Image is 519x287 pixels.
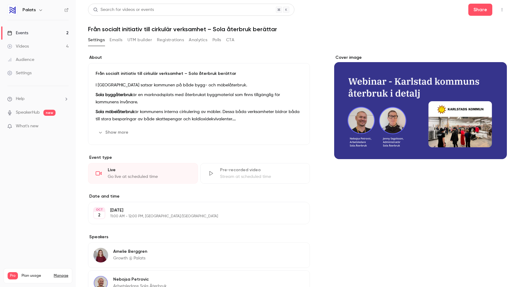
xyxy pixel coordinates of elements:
h6: Palats [22,7,36,13]
p: Nebojsa Petrovic [113,276,167,282]
span: new [43,110,56,116]
div: Pre-recorded video [220,167,303,173]
button: Show more [96,128,132,137]
p: 2 [98,212,100,218]
button: UTM builder [127,35,152,45]
div: Audience [7,57,34,63]
div: Stream at scheduled time [220,174,303,180]
div: Search for videos or events [93,7,154,13]
img: Palats [8,5,17,15]
div: Pre-recorded videoStream at scheduled time [200,163,310,184]
div: Go live at scheduled time [108,174,190,180]
button: Polls [212,35,221,45]
div: Live [108,167,190,173]
p: 11:00 AM - 12:00 PM, [GEOGRAPHIC_DATA]/[GEOGRAPHIC_DATA] [110,214,278,219]
span: Help [16,96,25,102]
a: Manage [54,273,68,278]
p: är en marknadsplats med återbrukat byggmaterial som finns tillgänglig för kommunens invånare. [96,91,302,106]
div: Videos [7,43,29,49]
p: [DATE] [110,207,278,213]
p: I [GEOGRAPHIC_DATA] satsar kommunen på både bygg- och möbelåterbruk. [96,82,302,89]
label: About [88,55,310,61]
div: Settings [7,70,32,76]
section: Cover image [334,55,507,159]
span: Pro [8,272,18,279]
div: LiveGo live at scheduled time [88,163,198,184]
a: SpeakerHub [16,109,40,116]
button: Registrations [157,35,184,45]
strong: Sola byggåterbruk [96,93,133,97]
button: Share [468,4,492,16]
div: OCT [94,208,105,212]
button: Analytics [189,35,208,45]
li: help-dropdown-opener [7,96,69,102]
span: What's new [16,123,39,129]
label: Date and time [88,193,310,199]
button: Settings [88,35,105,45]
div: Events [7,30,28,36]
img: Amelie Berggren [93,248,108,262]
iframe: Noticeable Trigger [61,124,69,129]
span: Plan usage [22,273,50,278]
p: Från socialt initiativ till cirkulär verksamhet – Sola återbruk berättar [96,71,302,77]
p: är kommunens interna cirkulering av möbler. Dessa båda verksamheter bidrar båda till stora bespar... [96,108,302,123]
p: Growth @ Palats [113,255,147,261]
label: Cover image [334,55,507,61]
strong: Sola möbelåterbruk [96,110,134,114]
p: Amelie Berggren [113,249,147,255]
p: Event type [88,155,310,161]
button: Emails [110,35,122,45]
button: CTA [226,35,234,45]
div: Amelie BerggrenAmelie BerggrenGrowth @ Palats [88,242,310,268]
label: Speakers [88,234,310,240]
h1: Från socialt initiativ till cirkulär verksamhet – Sola återbruk berättar [88,25,507,33]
